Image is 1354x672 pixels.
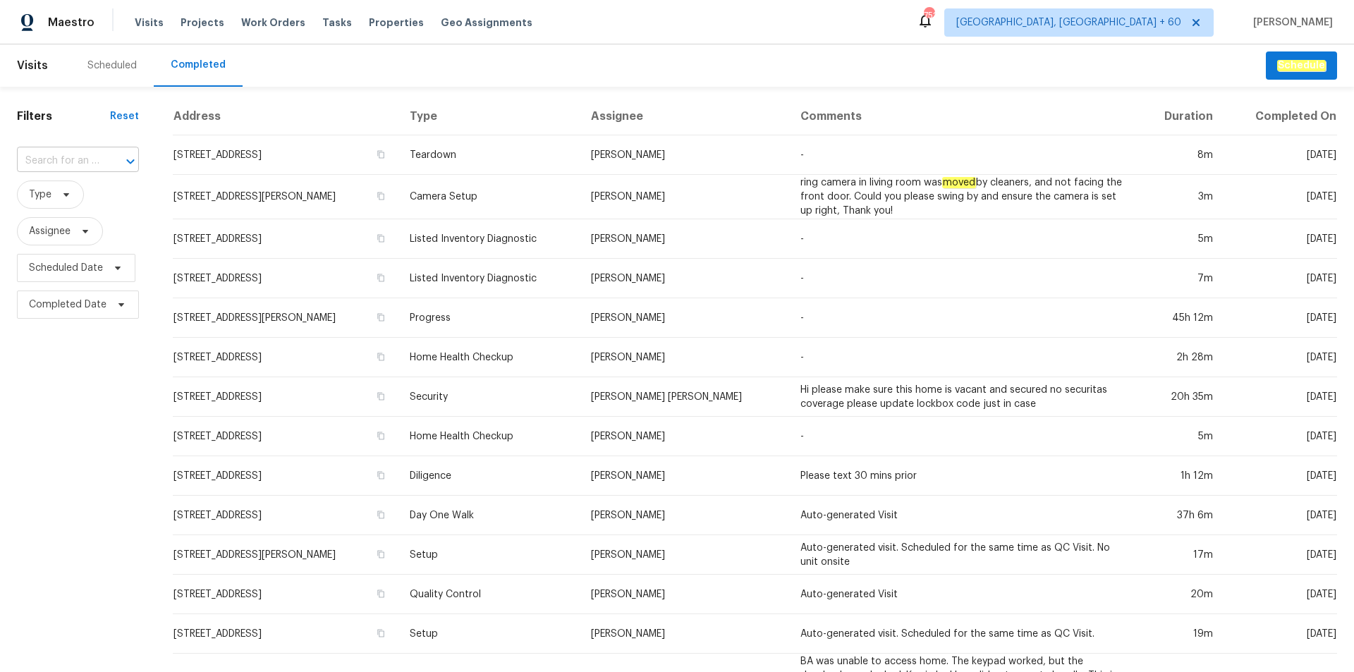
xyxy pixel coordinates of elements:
[580,219,789,259] td: [PERSON_NAME]
[181,16,224,30] span: Projects
[173,496,398,535] td: [STREET_ADDRESS]
[398,614,579,654] td: Setup
[374,587,387,600] button: Copy Address
[1138,175,1224,219] td: 3m
[1138,98,1224,135] th: Duration
[580,259,789,298] td: [PERSON_NAME]
[580,135,789,175] td: [PERSON_NAME]
[1224,377,1337,417] td: [DATE]
[374,508,387,521] button: Copy Address
[322,18,352,28] span: Tasks
[1224,535,1337,575] td: [DATE]
[374,627,387,640] button: Copy Address
[789,98,1138,135] th: Comments
[374,429,387,442] button: Copy Address
[789,377,1138,417] td: Hi please make sure this home is vacant and secured no securitas coverage please update lockbox c...
[580,456,789,496] td: [PERSON_NAME]
[1224,338,1337,377] td: [DATE]
[580,575,789,614] td: [PERSON_NAME]
[580,496,789,535] td: [PERSON_NAME]
[1277,60,1326,71] em: Schedule
[48,16,94,30] span: Maestro
[580,417,789,456] td: [PERSON_NAME]
[1224,175,1337,219] td: [DATE]
[789,535,1138,575] td: Auto-generated visit. Scheduled for the same time as QC Visit. No unit onsite
[924,8,934,23] div: 752
[398,175,579,219] td: Camera Setup
[789,259,1138,298] td: -
[173,98,398,135] th: Address
[173,614,398,654] td: [STREET_ADDRESS]
[1138,338,1224,377] td: 2h 28m
[398,456,579,496] td: Diligence
[374,148,387,161] button: Copy Address
[1138,614,1224,654] td: 19m
[1224,219,1337,259] td: [DATE]
[1224,456,1337,496] td: [DATE]
[173,417,398,456] td: [STREET_ADDRESS]
[398,377,579,417] td: Security
[173,259,398,298] td: [STREET_ADDRESS]
[1224,614,1337,654] td: [DATE]
[374,350,387,363] button: Copy Address
[135,16,164,30] span: Visits
[789,175,1138,219] td: ring camera in living room was by cleaners, and not facing the front door. Could you please swing...
[1138,575,1224,614] td: 20m
[789,219,1138,259] td: -
[789,338,1138,377] td: -
[173,175,398,219] td: [STREET_ADDRESS][PERSON_NAME]
[1248,16,1333,30] span: [PERSON_NAME]
[398,219,579,259] td: Listed Inventory Diagnostic
[398,298,579,338] td: Progress
[789,417,1138,456] td: -
[441,16,532,30] span: Geo Assignments
[173,338,398,377] td: [STREET_ADDRESS]
[173,219,398,259] td: [STREET_ADDRESS]
[580,338,789,377] td: [PERSON_NAME]
[17,150,99,172] input: Search for an address...
[1224,575,1337,614] td: [DATE]
[17,50,48,81] span: Visits
[110,109,139,123] div: Reset
[173,575,398,614] td: [STREET_ADDRESS]
[580,175,789,219] td: [PERSON_NAME]
[374,311,387,324] button: Copy Address
[173,135,398,175] td: [STREET_ADDRESS]
[942,177,976,188] em: moved
[17,109,110,123] h1: Filters
[1224,298,1337,338] td: [DATE]
[171,58,226,72] div: Completed
[398,259,579,298] td: Listed Inventory Diagnostic
[398,535,579,575] td: Setup
[1138,298,1224,338] td: 45h 12m
[789,298,1138,338] td: -
[398,98,579,135] th: Type
[1138,417,1224,456] td: 5m
[789,456,1138,496] td: Please text 30 mins prior
[956,16,1181,30] span: [GEOGRAPHIC_DATA], [GEOGRAPHIC_DATA] + 60
[1266,51,1337,80] button: Schedule
[173,298,398,338] td: [STREET_ADDRESS][PERSON_NAME]
[374,232,387,245] button: Copy Address
[374,271,387,284] button: Copy Address
[398,338,579,377] td: Home Health Checkup
[1138,535,1224,575] td: 17m
[173,456,398,496] td: [STREET_ADDRESS]
[369,16,424,30] span: Properties
[398,575,579,614] td: Quality Control
[1138,219,1224,259] td: 5m
[789,575,1138,614] td: Auto-generated Visit
[1138,135,1224,175] td: 8m
[173,535,398,575] td: [STREET_ADDRESS][PERSON_NAME]
[398,135,579,175] td: Teardown
[1138,496,1224,535] td: 37h 6m
[789,614,1138,654] td: Auto-generated visit. Scheduled for the same time as QC Visit.
[580,98,789,135] th: Assignee
[374,390,387,403] button: Copy Address
[29,298,106,312] span: Completed Date
[398,417,579,456] td: Home Health Checkup
[1224,98,1337,135] th: Completed On
[1224,496,1337,535] td: [DATE]
[1224,135,1337,175] td: [DATE]
[398,496,579,535] td: Day One Walk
